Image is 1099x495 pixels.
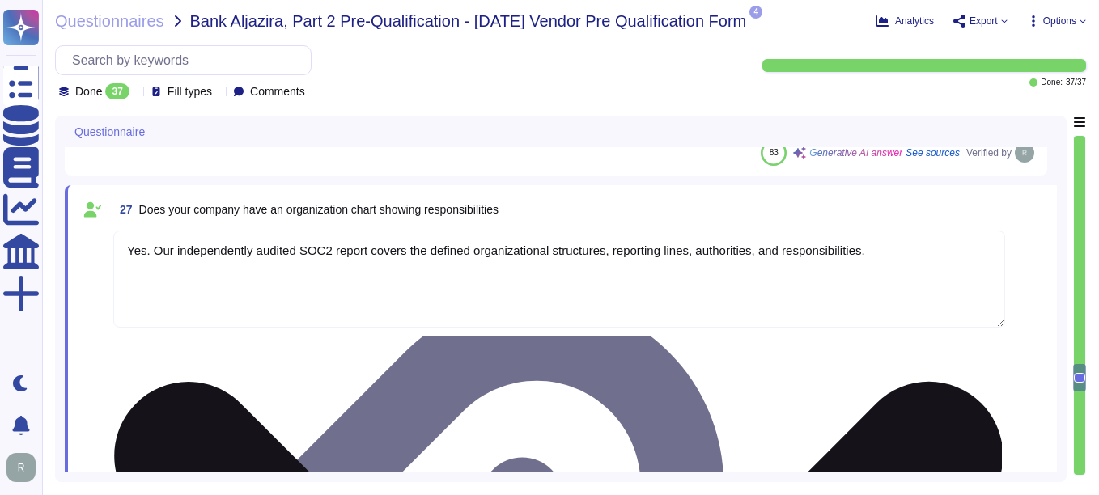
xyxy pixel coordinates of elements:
button: user [3,450,47,485]
span: Bank Aljazira, Part 2 Pre-Qualification - [DATE] Vendor Pre Qualification Form [190,13,747,29]
span: Options [1043,16,1076,26]
span: 27 [113,204,133,215]
span: 37 / 37 [1066,78,1086,87]
span: Comments [250,86,305,97]
img: user [1015,143,1034,163]
input: Search by keywords [64,46,311,74]
span: See sources [906,148,960,158]
img: user [6,453,36,482]
span: Generative AI answer [809,148,902,158]
textarea: Yes. Our independently audited SOC2 report covers the defined organizational structures, reportin... [113,231,1005,328]
span: 83 [770,148,779,157]
span: Questionnaires [55,13,164,29]
span: Analytics [895,16,934,26]
span: Does your company have an organization chart showing responsibilities [139,203,499,216]
span: Fill types [168,86,212,97]
span: 4 [749,6,762,19]
span: Export [970,16,998,26]
span: Done: [1041,78,1063,87]
span: Done [75,86,102,97]
span: Verified by [966,148,1012,158]
button: Analytics [876,15,934,27]
div: 37 [105,83,129,99]
span: Questionnaire [74,126,145,137]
